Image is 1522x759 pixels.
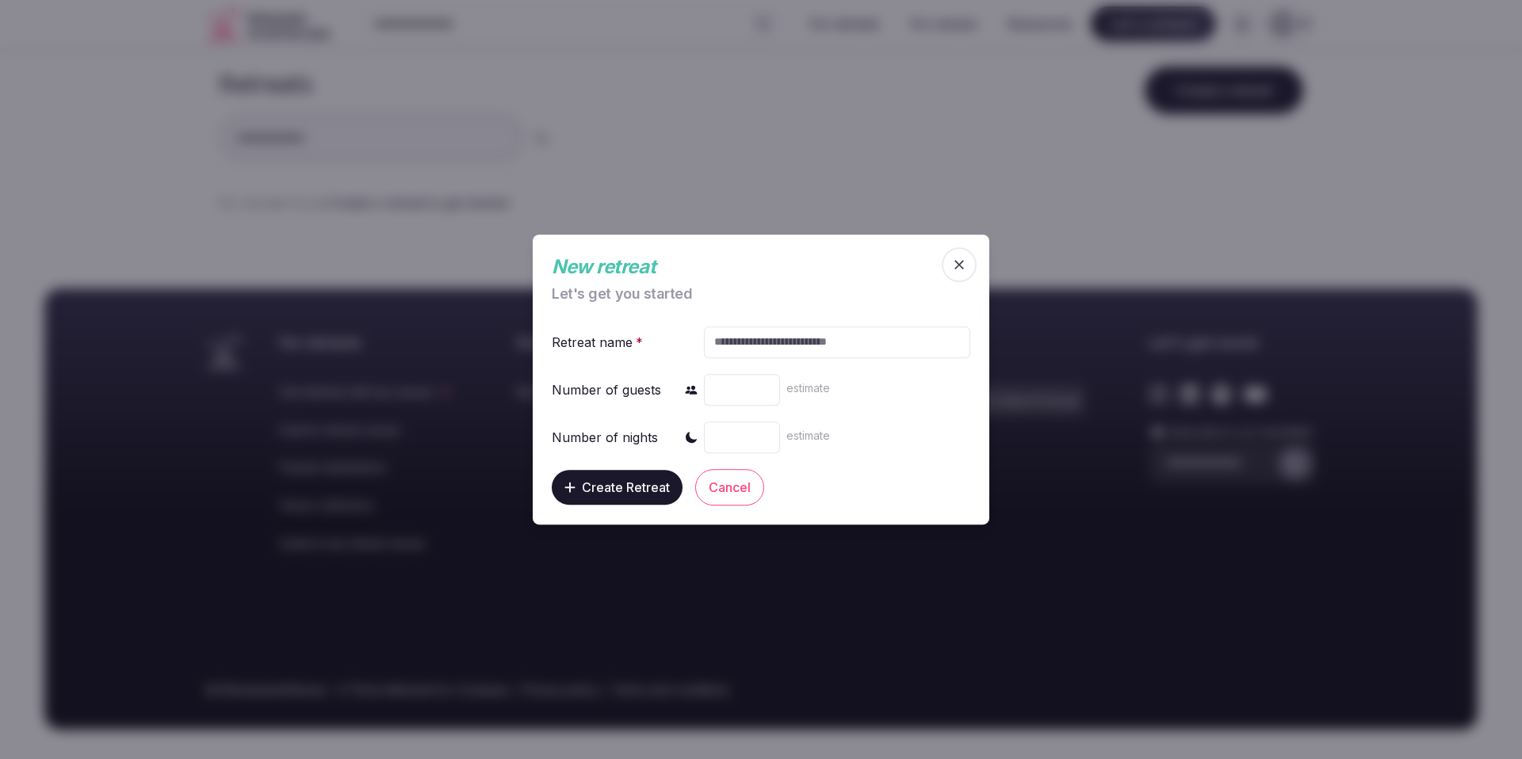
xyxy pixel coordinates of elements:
[552,470,683,505] button: Create Retreat
[786,381,830,395] span: estimate
[552,254,939,280] div: New retreat
[552,333,646,352] div: Retreat name
[695,469,764,505] button: Cancel
[552,428,658,447] div: Number of nights
[582,479,670,495] span: Create Retreat
[552,287,939,301] div: Let's get you started
[786,429,830,442] span: estimate
[552,380,661,399] div: Number of guests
